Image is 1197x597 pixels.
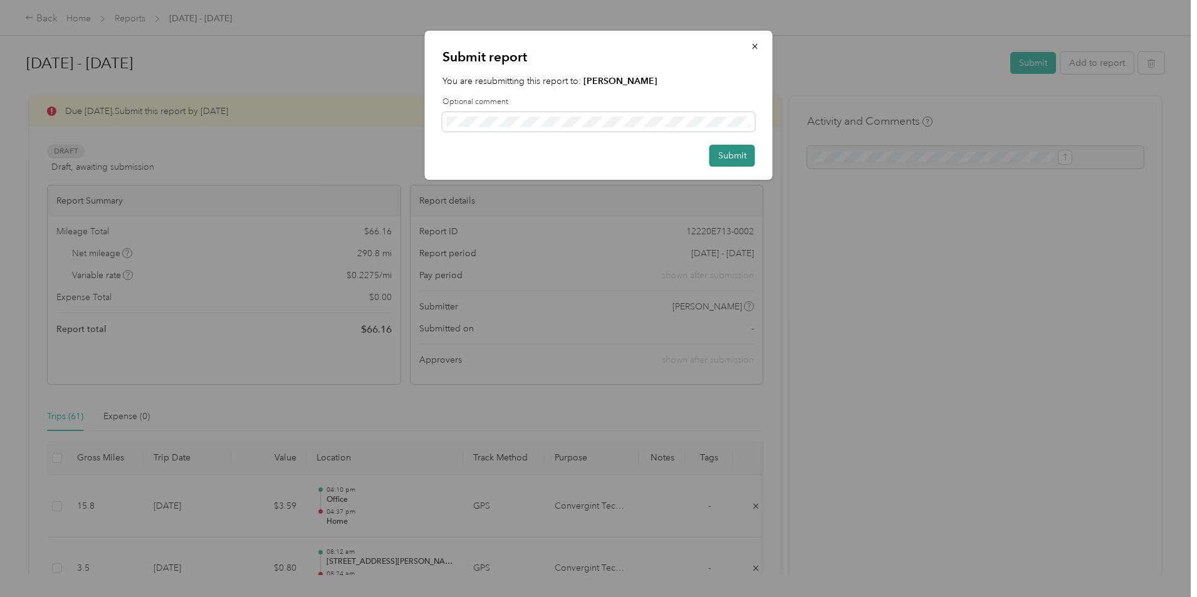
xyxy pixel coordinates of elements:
[583,76,657,86] strong: [PERSON_NAME]
[1127,527,1197,597] iframe: Everlance-gr Chat Button Frame
[442,96,755,108] label: Optional comment
[442,48,755,66] p: Submit report
[442,75,755,88] p: You are resubmitting this report to:
[709,145,755,167] button: Submit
